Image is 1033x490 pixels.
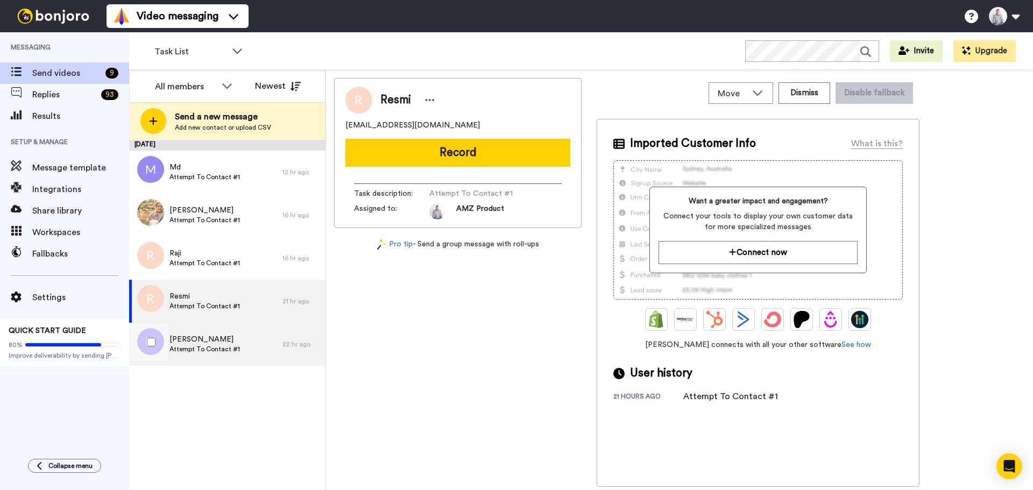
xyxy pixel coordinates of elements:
span: Settings [32,291,129,304]
span: Attempt To Contact #1 [169,302,240,310]
span: Integrations [32,183,129,196]
div: 16 hr ago [282,211,320,219]
div: All members [155,80,216,93]
button: Disable fallback [836,82,913,104]
div: Attempt To Contact #1 [683,390,778,403]
span: [PERSON_NAME] [169,205,240,216]
img: ConvertKit [764,311,781,328]
div: 12 hr ago [282,168,320,176]
span: Video messaging [137,9,218,24]
span: Add new contact or upload CSV [175,123,271,132]
img: r.png [137,285,164,312]
div: 21 hr ago [282,297,320,306]
span: QUICK START GUIDE [9,327,86,335]
span: Want a greater impact and engagement? [659,196,857,207]
span: [PERSON_NAME] connects with all your other software [613,339,903,350]
a: See how [841,341,871,349]
span: Workspaces [32,226,129,239]
img: Hubspot [706,311,723,328]
img: bj-logo-header-white.svg [13,9,94,24]
div: Open Intercom Messenger [996,453,1022,479]
img: ActiveCampaign [735,311,752,328]
img: r.png [137,242,164,269]
button: Upgrade [953,40,1016,62]
img: Image of Resmi [345,87,372,113]
img: GoHighLevel [851,311,868,328]
span: Send a new message [175,110,271,123]
span: Collapse menu [48,461,93,470]
span: [PERSON_NAME] [169,334,240,345]
span: Results [32,110,129,123]
span: Attempt To Contact #1 [169,216,240,224]
img: magic-wand.svg [377,239,387,250]
span: Connect your tools to display your own customer data for more specialized messages [659,211,857,232]
span: Share library [32,204,129,217]
span: Attempt To Contact #1 [169,259,240,267]
div: - Send a group message with roll-ups [334,239,582,250]
a: Pro tip [377,239,413,250]
span: Assigned to: [354,203,429,219]
span: Replies [32,88,97,101]
img: m.png [137,156,164,183]
div: 93 [101,89,118,100]
span: 80% [9,340,23,349]
button: Collapse menu [28,459,101,473]
span: Attempt To Contact #1 [429,188,532,199]
button: Newest [247,75,309,97]
span: Resmi [169,291,240,302]
span: User history [630,365,692,381]
span: Fallbacks [32,247,129,260]
span: Move [718,87,747,100]
img: Shopify [648,311,665,328]
span: Attempt To Contact #1 [169,173,240,181]
button: Connect now [659,241,857,264]
div: 22 hr ago [282,340,320,349]
span: Task List [154,45,227,58]
span: Md [169,162,240,173]
span: Resmi [380,92,411,108]
span: AMZ Product [456,203,504,219]
img: Patreon [793,311,810,328]
img: 0c7be819-cb90-4fe4-b844-3639e4b630b0-1684457197.jpg [429,203,445,219]
span: Task description : [354,188,429,199]
span: Message template [32,161,129,174]
span: Raji [169,248,240,259]
span: Attempt To Contact #1 [169,345,240,353]
img: Drip [822,311,839,328]
button: Record [345,139,570,167]
span: Imported Customer Info [630,136,756,152]
div: 21 hours ago [613,392,683,403]
button: Dismiss [779,82,830,104]
span: [EMAIL_ADDRESS][DOMAIN_NAME] [345,120,480,131]
img: c82cf6c4-ef19-47b1-89e9-8bc0afa1efdc.jpg [137,199,164,226]
div: What is this? [851,137,903,150]
div: 16 hr ago [282,254,320,262]
span: Send videos [32,67,101,80]
img: Ontraport [677,311,694,328]
img: vm-color.svg [113,8,130,25]
div: 9 [105,68,118,79]
div: [DATE] [129,140,326,151]
span: Improve deliverability by sending [PERSON_NAME]’s from your own email [9,351,121,360]
button: Invite [890,40,943,62]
